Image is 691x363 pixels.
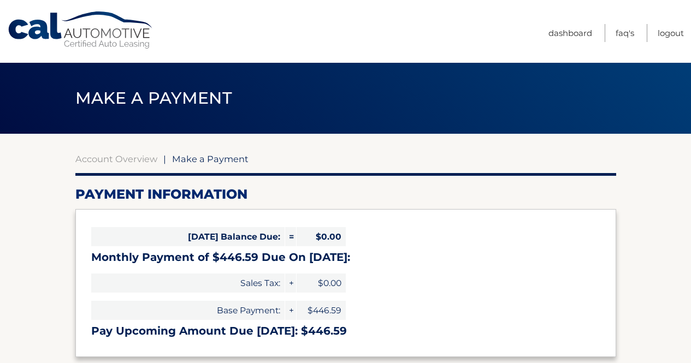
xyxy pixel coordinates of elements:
span: Sales Tax: [91,273,285,293]
span: Base Payment: [91,301,285,320]
span: [DATE] Balance Due: [91,227,285,246]
span: Make a Payment [75,88,232,108]
h2: Payment Information [75,186,616,203]
span: | [163,153,166,164]
span: Make a Payment [172,153,249,164]
a: Account Overview [75,153,157,164]
span: $0.00 [297,227,346,246]
span: = [285,227,296,246]
h3: Monthly Payment of $446.59 Due On [DATE]: [91,251,600,264]
a: Logout [658,24,684,42]
span: + [285,273,296,293]
span: $446.59 [297,301,346,320]
a: FAQ's [616,24,634,42]
a: Cal Automotive [7,11,155,50]
span: $0.00 [297,273,346,293]
h3: Pay Upcoming Amount Due [DATE]: $446.59 [91,324,600,338]
a: Dashboard [548,24,592,42]
span: + [285,301,296,320]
